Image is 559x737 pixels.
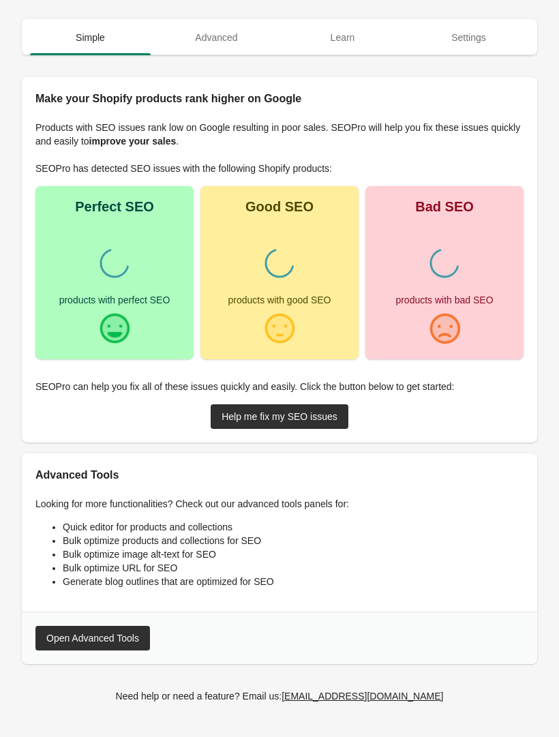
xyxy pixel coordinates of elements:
a: Help me fix my SEO issues [211,404,348,429]
div: Good SEO [245,200,314,213]
span: Simple [30,25,151,50]
div: Perfect SEO [75,200,154,213]
div: Help me fix my SEO issues [222,411,337,422]
li: Bulk optimize products and collections for SEO [63,534,524,547]
b: improve your sales [89,136,177,147]
button: Learn [279,20,406,55]
div: Looking for more functionalities? Check out our advanced tools panels for: [22,483,537,612]
button: Settings [406,20,532,55]
div: Need help or need a feature? Email us: [116,689,444,704]
button: Open Advanced Tools [35,626,150,650]
p: SEOPro has detected SEO issues with the following Shopify products: [35,162,524,175]
li: Generate blog outlines that are optimized for SEO [63,575,524,588]
div: products with perfect SEO [59,295,170,305]
h2: Make your Shopify products rank higher on Google [35,91,524,107]
button: Advanced [153,20,279,55]
p: Products with SEO issues rank low on Google resulting in poor sales. SEOPro will help you fix the... [35,121,524,148]
button: Simple [27,20,153,55]
div: Bad SEO [415,200,474,213]
span: Settings [408,25,529,50]
div: products with good SEO [228,295,331,305]
p: SEOPro can help you fix all of these issues quickly and easily. Click the button below to get sta... [35,380,524,393]
div: products with bad SEO [395,295,493,305]
div: Open Advanced Tools [46,633,139,644]
h2: Advanced Tools [35,467,524,483]
li: Bulk optimize image alt-text for SEO [63,547,524,561]
a: [EMAIL_ADDRESS][DOMAIN_NAME] [276,684,449,708]
div: [EMAIL_ADDRESS][DOMAIN_NAME] [282,691,443,702]
span: Learn [282,25,403,50]
li: Quick editor for products and collections [63,520,524,534]
li: Bulk optimize URL for SEO [63,561,524,575]
span: Advanced [156,25,277,50]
